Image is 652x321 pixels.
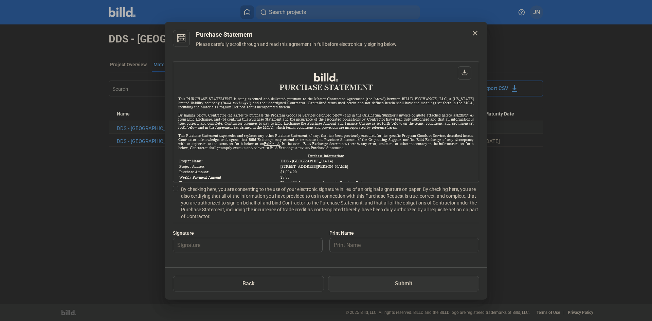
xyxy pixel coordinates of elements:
[179,164,279,169] td: Project Address:
[173,238,315,252] input: Signature
[173,276,324,291] button: Back
[264,142,280,146] u: Exhibit A
[280,170,473,174] td: $1,004.90
[280,180,473,185] td: Up to 120 days, commencing on the Purchase Date
[330,238,471,252] input: Print Name
[173,230,323,236] div: Signature
[196,30,479,39] div: Purchase Statement
[308,154,344,158] u: Purchase Information:
[280,175,473,180] td: $7.77
[329,230,479,236] div: Print Name
[179,159,279,163] td: Project Name:
[179,175,279,180] td: Weekly Payment Amount:
[179,170,279,174] td: Purchase Amount:
[280,164,473,169] td: [STREET_ADDRESS][PERSON_NAME]
[196,41,479,56] div: Please carefully scroll through and read this agreement in full before electronically signing below.
[179,180,279,185] td: Term:
[178,113,474,129] div: By signing below, Contractor (a) agrees to purchase the Program Goods or Services described below...
[328,276,479,291] button: Submit
[181,186,479,220] span: By checking here, you are consenting to the use of your electronic signature in lieu of an origin...
[280,159,473,163] td: DDS - [GEOGRAPHIC_DATA]
[375,97,383,101] i: MCA
[178,73,474,92] h1: PURCHASE STATEMENT
[471,29,479,37] mat-icon: close
[457,113,472,117] u: Exhibit A
[224,101,249,105] i: Billd Exchange
[178,97,474,109] div: This PURCHASE STATEMENT is being executed and delivered pursuant to the Master Contractor Agreeme...
[178,133,474,150] div: This Purchase Statement supersedes and replaces any other Purchase Statement, if any, that has be...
